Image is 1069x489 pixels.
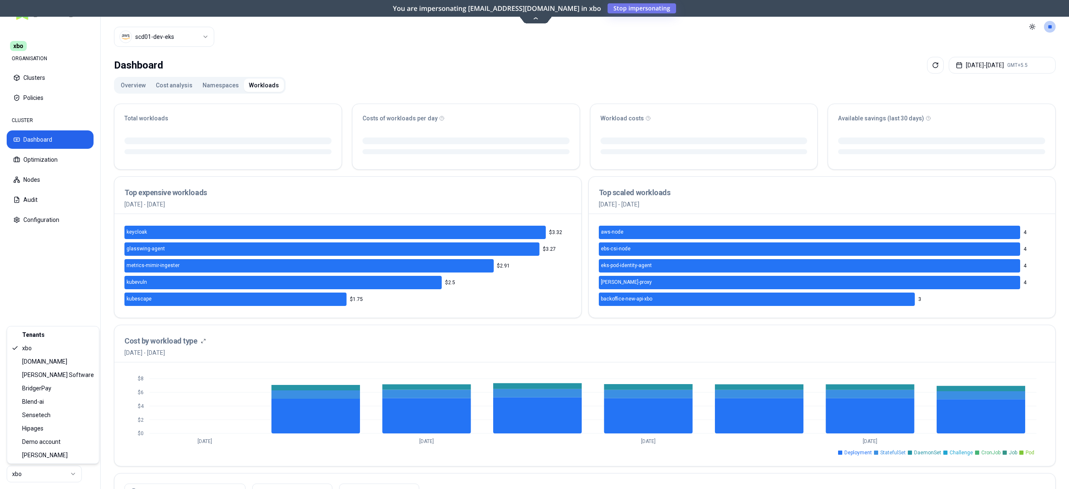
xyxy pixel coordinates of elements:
span: xbo [22,344,32,352]
span: Blend-ai [22,397,44,406]
div: Tenants [9,328,97,341]
span: [PERSON_NAME] [22,451,68,459]
span: [DOMAIN_NAME] [22,357,67,366]
span: Sensetech [22,411,51,419]
span: Hipages [22,424,43,433]
span: Demo account [22,438,61,446]
span: BridgerPay [22,384,51,392]
span: [PERSON_NAME] Software [22,371,94,379]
